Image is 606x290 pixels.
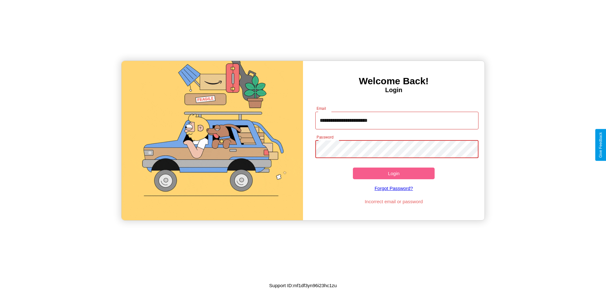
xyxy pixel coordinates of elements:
[353,168,435,179] button: Login
[598,132,603,158] div: Give Feedback
[122,61,303,220] img: gif
[312,197,476,206] p: Incorrect email or password
[312,179,476,197] a: Forgot Password?
[303,86,484,94] h4: Login
[317,134,333,140] label: Password
[317,106,326,111] label: Email
[303,76,484,86] h3: Welcome Back!
[269,281,337,290] p: Support ID: mf1df3yn96i23hc1zu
